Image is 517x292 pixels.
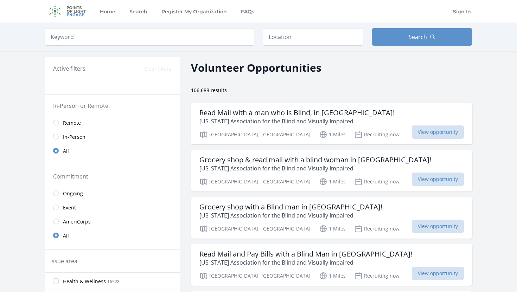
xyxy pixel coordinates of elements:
h3: Read Mail and Pay Bills with a Blind Man in [GEOGRAPHIC_DATA]! [199,250,412,258]
h3: Active filters [53,64,85,73]
a: In-Person [45,130,180,144]
span: Event [63,204,76,211]
p: [US_STATE] Association for the Blind and Visually Impaired [199,164,431,173]
legend: Issue area [50,257,77,265]
p: [US_STATE] Association for the Blind and Visually Impaired [199,258,412,267]
p: Recruiting now [354,225,400,233]
p: Recruiting now [354,272,400,280]
input: Health & Wellness 16528 [53,278,59,284]
button: Search [372,28,472,46]
span: View opportunity [412,173,464,186]
h3: Grocery shop & read mail with a blind woman in [GEOGRAPHIC_DATA]! [199,156,431,164]
p: 1 Miles [319,130,346,139]
span: All [63,148,69,155]
a: Read Mail and Pay Bills with a Blind Man in [GEOGRAPHIC_DATA]! [US_STATE] Association for the Bli... [191,244,472,286]
a: All [45,144,180,158]
span: Health & Wellness [63,278,106,285]
h2: Volunteer Opportunities [191,60,321,76]
span: AmeriCorps [63,218,91,225]
p: 1 Miles [319,272,346,280]
a: Grocery shop & read mail with a blind woman in [GEOGRAPHIC_DATA]! [US_STATE] Association for the ... [191,150,472,192]
span: All [63,232,69,239]
p: Recruiting now [354,130,400,139]
legend: In-Person or Remote: [53,102,171,110]
a: Read Mail with a man who is Blind, in [GEOGRAPHIC_DATA]! [US_STATE] Association for the Blind and... [191,103,472,144]
span: In-Person [63,134,85,141]
p: [GEOGRAPHIC_DATA], [GEOGRAPHIC_DATA] [199,272,311,280]
a: Event [45,200,180,214]
p: 1 Miles [319,225,346,233]
span: 16528 [107,279,120,285]
span: Search [409,33,427,41]
span: View opportunity [412,125,464,139]
p: 1 Miles [319,177,346,186]
span: 106,688 results [191,87,227,93]
span: View opportunity [412,267,464,280]
legend: Commitment: [53,172,171,181]
a: All [45,228,180,242]
input: Keyword [45,28,254,46]
button: Clear filters [144,65,171,72]
a: Ongoing [45,186,180,200]
span: Remote [63,119,81,126]
p: [US_STATE] Association for the Blind and Visually Impaired [199,211,382,220]
h3: Grocery shop with a Blind man in [GEOGRAPHIC_DATA]! [199,203,382,211]
input: Location [263,28,363,46]
p: [US_STATE] Association for the Blind and Visually Impaired [199,117,395,125]
p: Recruiting now [354,177,400,186]
span: View opportunity [412,220,464,233]
a: AmeriCorps [45,214,180,228]
a: Grocery shop with a Blind man in [GEOGRAPHIC_DATA]! [US_STATE] Association for the Blind and Visu... [191,197,472,239]
a: Remote [45,116,180,130]
p: [GEOGRAPHIC_DATA], [GEOGRAPHIC_DATA] [199,130,311,139]
h3: Read Mail with a man who is Blind, in [GEOGRAPHIC_DATA]! [199,109,395,117]
p: [GEOGRAPHIC_DATA], [GEOGRAPHIC_DATA] [199,225,311,233]
span: Ongoing [63,190,83,197]
p: [GEOGRAPHIC_DATA], [GEOGRAPHIC_DATA] [199,177,311,186]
